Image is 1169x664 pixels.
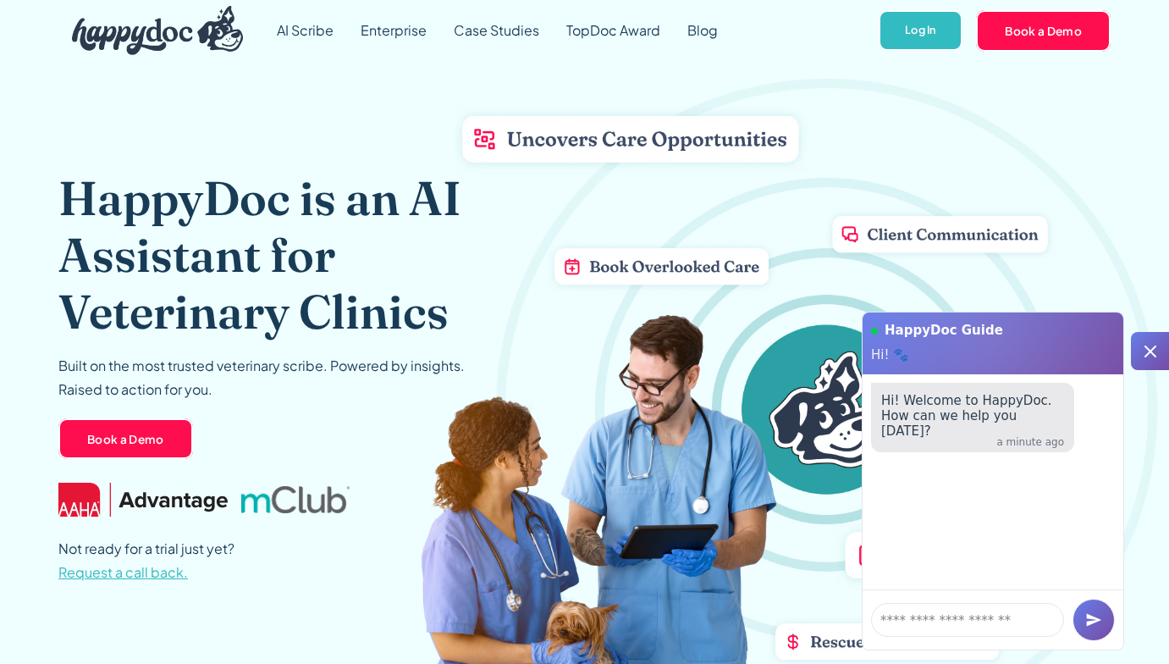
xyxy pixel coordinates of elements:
p: Not ready for a trial just yet? [58,537,234,584]
span: Request a call back. [58,563,188,581]
p: Built on the most trusted veterinary scribe. Powered by insights. Raised to action for you. [58,354,465,401]
img: AAHA Advantage logo [58,483,228,517]
h1: HappyDoc is an AI Assistant for Veterinary Clinics [58,169,532,340]
a: Book a Demo [58,418,193,459]
a: Book a Demo [976,10,1111,51]
img: HappyDoc Logo: A happy dog with his ear up, listening. [72,6,243,55]
img: mclub logo [241,486,350,513]
a: home [58,2,243,59]
a: Log In [879,10,962,52]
